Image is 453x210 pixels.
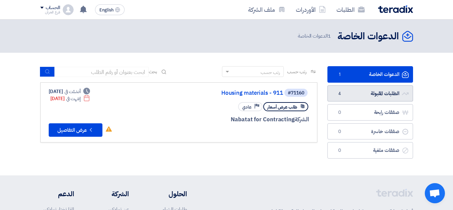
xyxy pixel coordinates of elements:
a: الطلبات المقبولة4 [327,85,413,102]
div: [DATE] [49,88,90,95]
li: الشركة [94,189,129,199]
a: صفقات ملغية0 [327,142,413,159]
a: صفقات خاسرة0 [327,123,413,140]
a: صفقات رابحة0 [327,104,413,121]
div: فرع الخزان [40,10,60,14]
button: English [95,4,125,15]
span: إنتهت في [66,95,81,102]
span: 0 [336,128,344,135]
a: الأوردرات [290,2,331,17]
span: 0 [336,147,344,154]
span: 0 [336,109,344,116]
span: الشركة [295,115,309,124]
button: عرض التفاصيل [49,123,102,137]
span: الدعوات الخاصة [298,32,332,40]
a: ملف الشركة [243,2,290,17]
a: Housing materials - 911 [149,90,283,96]
span: طلب عرض أسعار [267,104,297,110]
li: الحلول [149,189,187,199]
span: أنشئت في [64,88,81,95]
span: English [99,8,114,12]
div: [DATE] [50,95,90,102]
div: رتب حسب [261,69,280,76]
span: 1 [336,71,344,78]
h2: الدعوات الخاصة [337,30,399,43]
span: بحث [149,68,157,75]
div: #71160 [288,91,304,95]
img: profile_test.png [63,4,74,15]
li: الدعم [40,189,74,199]
span: 4 [336,90,344,97]
a: الدعوات الخاصة1 [327,66,413,83]
span: رتب حسب [287,68,306,75]
input: ابحث بعنوان أو رقم الطلب [55,67,149,77]
span: عادي [242,104,252,110]
div: الحساب [46,5,60,11]
span: 1 [328,32,331,40]
div: Nabatat for Contracting [147,115,309,124]
img: Teradix logo [378,5,413,13]
a: الطلبات [331,2,370,17]
div: Open chat [425,183,445,203]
